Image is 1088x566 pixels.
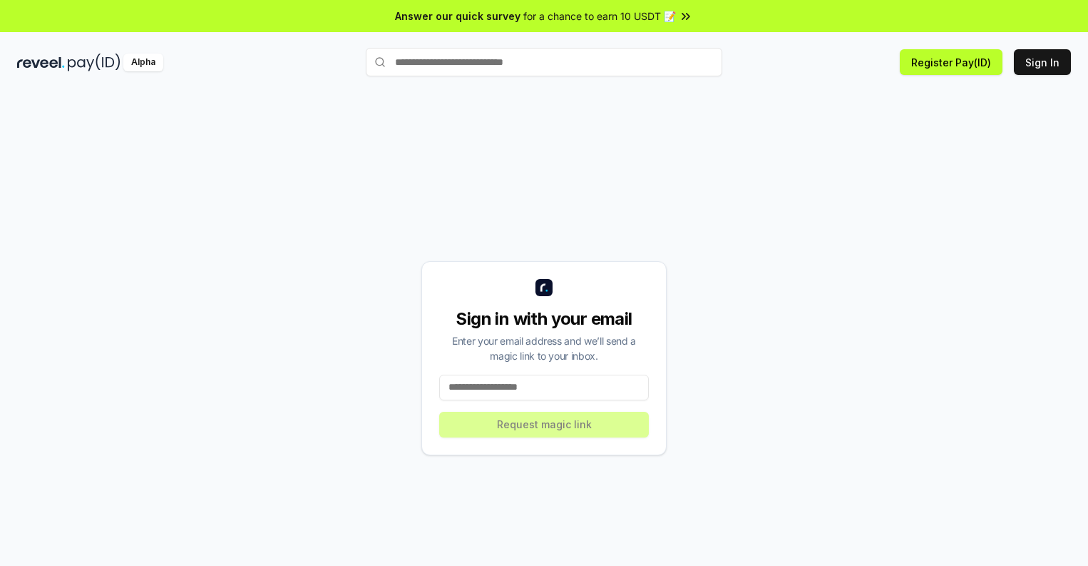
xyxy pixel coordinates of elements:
button: Register Pay(ID) [900,49,1002,75]
div: Sign in with your email [439,308,649,330]
div: Enter your email address and we’ll send a magic link to your inbox. [439,333,649,363]
img: pay_id [68,54,120,71]
span: for a chance to earn 10 USDT 📝 [523,9,676,24]
img: logo_small [535,279,553,296]
img: reveel_dark [17,54,65,71]
div: Alpha [123,54,163,71]
button: Sign In [1014,49,1071,75]
span: Answer our quick survey [395,9,520,24]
